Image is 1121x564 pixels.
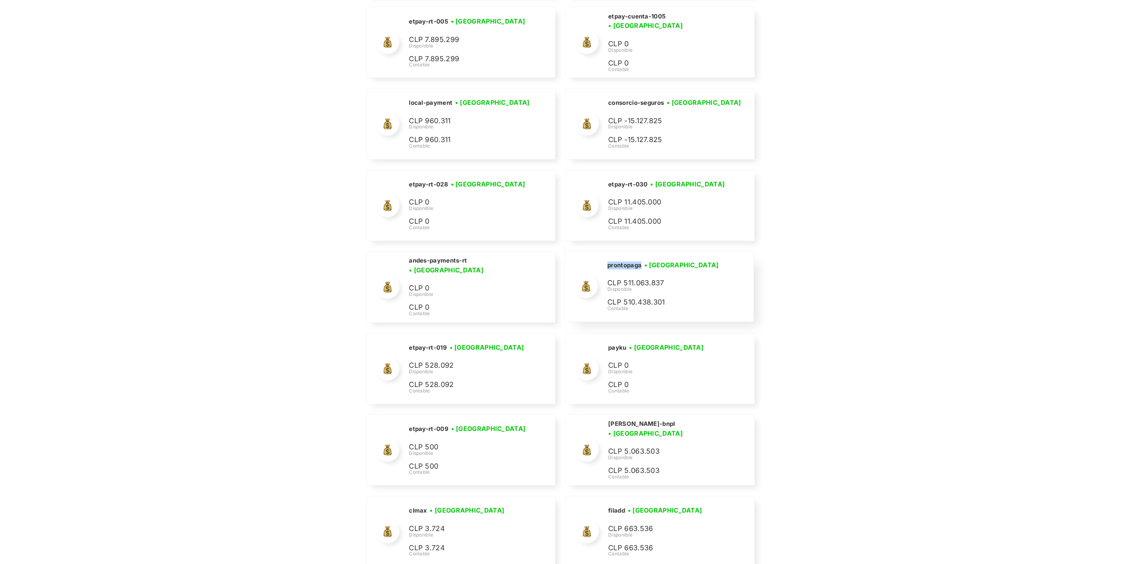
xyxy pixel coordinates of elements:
div: Contable [607,305,725,312]
p: CLP 3.724 [409,524,527,535]
h3: • [GEOGRAPHIC_DATA] [455,98,530,108]
p: CLP 0 [608,38,726,50]
p: CLP 511.063.837 [607,278,725,289]
p: CLP 7.895.299 [409,53,527,65]
h2: [PERSON_NAME]-bnpl [608,420,675,428]
div: Contable [409,469,528,476]
div: Contable [409,143,532,150]
p: CLP 7.895.299 [409,34,527,46]
h3: • [GEOGRAPHIC_DATA] [651,180,725,189]
h3: • [GEOGRAPHIC_DATA] [450,343,524,352]
div: Disponible [608,369,726,376]
div: Disponible [608,47,745,54]
h2: prontopaga [607,262,642,270]
div: Contable [409,310,545,318]
div: Contable [608,143,744,150]
p: CLP 500 [409,442,527,453]
p: CLP 510.438.301 [607,297,725,308]
h3: • [GEOGRAPHIC_DATA] [430,506,505,515]
p: CLP 0 [608,360,726,372]
p: CLP 0 [409,302,527,314]
div: Disponible [409,124,532,131]
p: CLP 663.536 [608,524,726,535]
div: Disponible [608,454,745,462]
h2: etpay-rt-005 [409,18,448,26]
h3: • [GEOGRAPHIC_DATA] [667,98,741,108]
h2: etpay-rt-009 [409,425,448,433]
h3: • [GEOGRAPHIC_DATA] [451,424,526,434]
p: CLP 528.092 [409,380,527,391]
h2: payku [608,344,627,352]
p: CLP 528.092 [409,360,527,372]
h2: etpay-rt-030 [608,181,648,189]
div: Contable [608,66,745,73]
div: Disponible [409,42,528,49]
div: Contable [409,388,527,395]
h2: consorcio-seguros [608,99,664,107]
h2: clmax [409,507,427,515]
p: CLP -15.127.825 [608,116,726,127]
p: CLP 5.063.503 [608,465,726,477]
h3: • [GEOGRAPHIC_DATA] [451,16,525,26]
p: CLP 500 [409,461,527,473]
h3: • [GEOGRAPHIC_DATA] [451,180,525,189]
p: CLP 663.536 [608,543,726,554]
div: Disponible [409,532,527,539]
p: CLP -15.127.825 [608,135,726,146]
h3: • [GEOGRAPHIC_DATA] [409,266,483,275]
div: Disponible [608,205,727,212]
div: Contable [608,551,726,558]
p: CLP 0 [409,216,527,228]
p: CLP 3.724 [409,543,527,554]
div: Disponible [409,291,545,298]
div: Contable [409,61,528,68]
div: Disponible [409,369,527,376]
div: Contable [608,474,745,481]
div: Contable [409,225,528,232]
h3: • [GEOGRAPHIC_DATA] [629,343,704,352]
h2: etpay-rt-028 [409,181,448,189]
h2: etpay-cuenta-1005 [608,13,665,20]
div: Contable [608,225,727,232]
p: CLP 960.311 [409,116,527,127]
div: Disponible [409,205,528,212]
p: CLP 11.405.000 [608,197,726,208]
div: Contable [608,388,726,395]
h3: • [GEOGRAPHIC_DATA] [644,261,719,270]
h3: • [GEOGRAPHIC_DATA] [628,506,702,515]
h3: • [GEOGRAPHIC_DATA] [608,21,683,30]
p: CLP 0 [409,197,527,208]
div: Disponible [607,286,725,293]
p: CLP 5.063.503 [608,446,726,458]
p: CLP 0 [608,58,726,69]
p: CLP 960.311 [409,135,527,146]
h2: filadd [608,507,625,515]
div: Disponible [608,124,744,131]
h3: • [GEOGRAPHIC_DATA] [608,429,683,438]
h2: local-payment [409,99,452,107]
p: CLP 0 [608,380,726,391]
div: Contable [409,551,527,558]
h2: andes-payments-rt [409,257,467,265]
h2: etpay-rt-019 [409,344,447,352]
p: CLP 11.405.000 [608,216,726,228]
div: Disponible [409,450,528,457]
p: CLP 0 [409,283,527,294]
div: Disponible [608,532,726,539]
